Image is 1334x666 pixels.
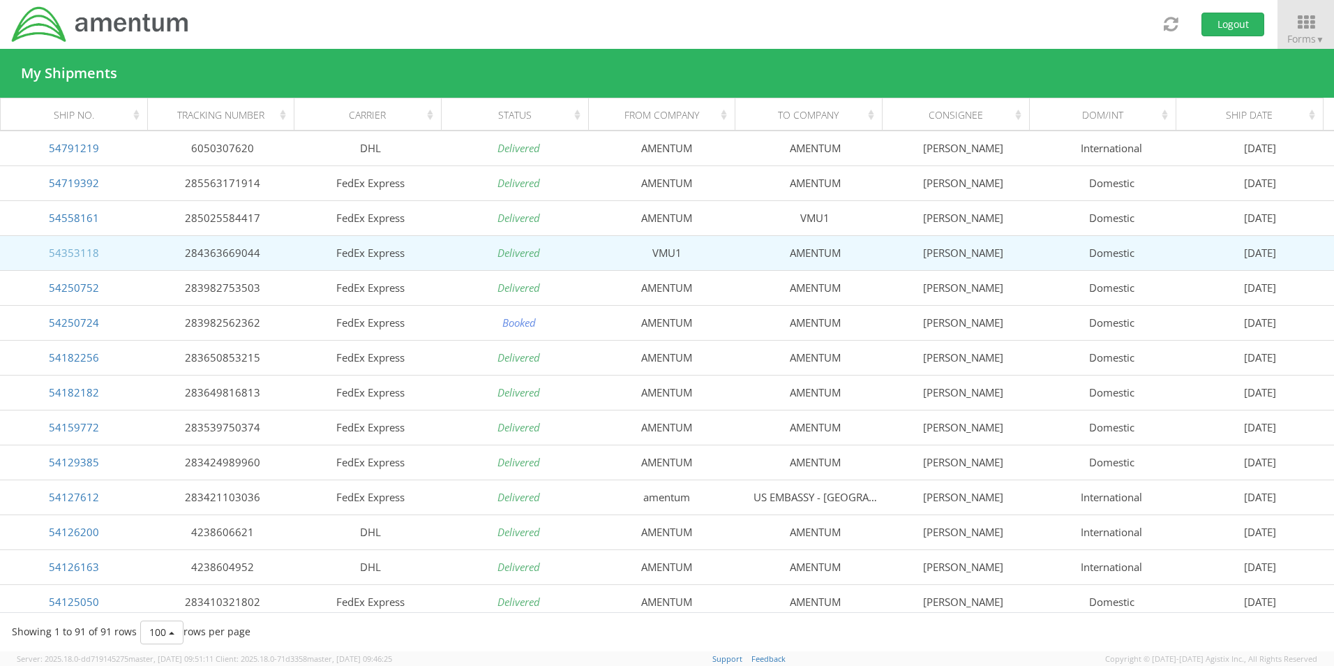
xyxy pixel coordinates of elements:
td: [PERSON_NAME] [890,305,1037,340]
td: International [1037,480,1185,515]
td: AMENTUM [741,515,889,549]
td: AMENTUM [741,165,889,200]
td: AMENTUM [593,375,741,410]
div: To Company [748,108,878,122]
a: 54353118 [49,246,99,260]
td: [PERSON_NAME] [890,445,1037,480]
td: AMENTUM [741,549,889,584]
div: From Company [601,108,730,122]
i: Delivered [497,211,540,225]
td: DHL [297,515,444,549]
td: amentum [593,480,741,515]
td: AMENTUM [741,445,889,480]
td: Domestic [1037,375,1185,410]
i: Delivered [497,246,540,260]
a: 54129385 [49,455,99,469]
td: FedEx Express [297,200,444,235]
img: dyn-intl-logo-049831509241104b2a82.png [10,5,190,44]
td: Domestic [1037,270,1185,305]
button: 100 [140,621,183,644]
button: Logout [1201,13,1264,36]
div: Status [454,108,583,122]
i: Delivered [497,141,540,155]
i: Delivered [497,455,540,469]
td: AMENTUM [593,200,741,235]
div: Dom/Int [1042,108,1171,122]
td: FedEx Express [297,584,444,619]
td: 283410321802 [148,584,296,619]
td: [PERSON_NAME] [890,480,1037,515]
i: Delivered [497,281,540,295]
td: 284363669044 [148,235,296,270]
a: 54250752 [49,281,99,295]
td: Domestic [1037,235,1185,270]
td: 6050307620 [148,131,296,165]
td: AMENTUM [593,131,741,165]
a: 54159772 [49,420,99,434]
span: ▼ [1316,34,1324,45]
a: 54127612 [49,490,99,504]
td: AMENTUM [593,549,741,584]
td: AMENTUM [741,235,889,270]
i: Delivered [497,350,540,364]
td: US EMBASSY - [GEOGRAPHIC_DATA], [GEOGRAPHIC_DATA] [741,480,889,515]
td: AMENTUM [593,410,741,445]
td: Domestic [1037,445,1185,480]
a: 54791219 [49,141,99,155]
td: AMENTUM [741,340,889,375]
h4: My Shipments [21,66,117,81]
a: 54182182 [49,385,99,399]
td: 4238604952 [148,549,296,584]
td: 285025584417 [148,200,296,235]
td: International [1037,515,1185,549]
td: AMENTUM [741,410,889,445]
td: AMENTUM [741,270,889,305]
div: Tracking Number [160,108,290,122]
td: [PERSON_NAME] [890,410,1037,445]
td: FedEx Express [297,410,444,445]
i: Delivered [497,595,540,609]
td: [PERSON_NAME] [890,584,1037,619]
i: Delivered [497,385,540,399]
i: Delivered [497,420,540,434]
td: [PERSON_NAME] [890,340,1037,375]
a: Support [712,653,742,664]
a: 54126163 [49,560,99,574]
div: Consignee [894,108,1024,122]
td: [PERSON_NAME] [890,200,1037,235]
span: Server: 2025.18.0-dd719145275 [17,653,213,664]
a: 54250724 [49,316,99,330]
td: VMU1 [741,200,889,235]
span: master, [DATE] 09:51:11 [128,653,213,664]
div: Carrier [307,108,437,122]
td: AMENTUM [593,340,741,375]
td: 283539750374 [148,410,296,445]
a: 54182256 [49,350,99,364]
td: AMENTUM [741,375,889,410]
a: 54126200 [49,525,99,539]
td: FedEx Express [297,305,444,340]
td: AMENTUM [593,305,741,340]
td: AMENTUM [593,515,741,549]
td: [PERSON_NAME] [890,515,1037,549]
i: Delivered [497,490,540,504]
td: 283649816813 [148,375,296,410]
i: Delivered [497,176,540,190]
span: 100 [149,626,166,639]
span: Client: 2025.18.0-71d3358 [216,653,392,664]
td: [PERSON_NAME] [890,375,1037,410]
td: DHL [297,131,444,165]
td: AMENTUM [593,445,741,480]
td: 283650853215 [148,340,296,375]
td: 283424989960 [148,445,296,480]
i: Delivered [497,560,540,574]
td: AMENTUM [593,165,741,200]
td: International [1037,549,1185,584]
td: [PERSON_NAME] [890,165,1037,200]
td: Domestic [1037,200,1185,235]
td: FedEx Express [297,235,444,270]
i: Delivered [497,525,540,539]
td: 283982562362 [148,305,296,340]
td: [PERSON_NAME] [890,270,1037,305]
td: [PERSON_NAME] [890,235,1037,270]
